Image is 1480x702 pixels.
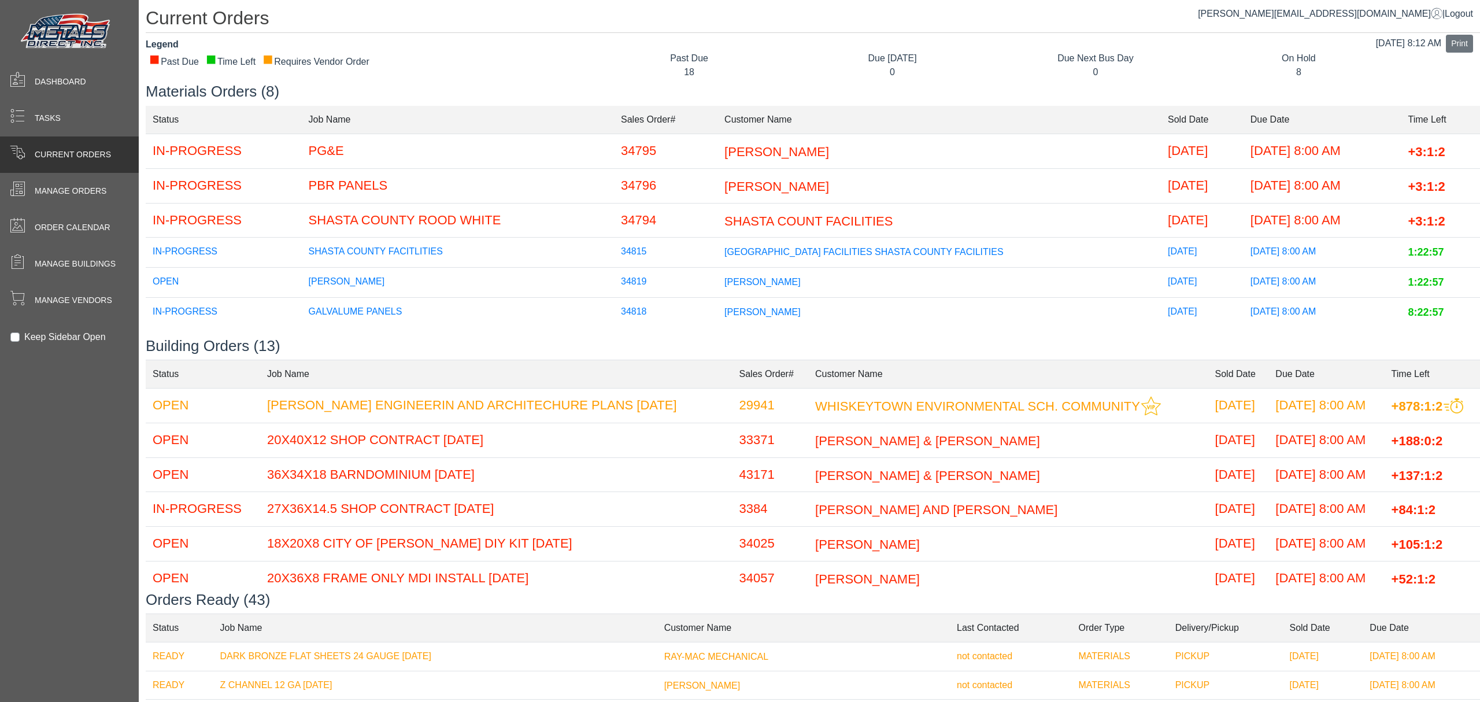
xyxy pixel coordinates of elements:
td: MATERIALS [1071,642,1168,671]
td: [DATE] 8:00 AM [1268,457,1384,492]
span: +137:1:2 [1392,468,1443,482]
td: Last Contacted [950,614,1071,642]
td: [DATE] 8:00 AM [1268,423,1384,457]
strong: Legend [146,39,179,49]
span: +52:1:2 [1392,571,1435,586]
span: [DATE] 8:12 AM [1376,38,1442,48]
td: [DATE] 8:00 AM [1268,388,1384,423]
td: Delivery/Pickup [1168,614,1283,642]
td: Order Type [1071,614,1168,642]
td: [DATE] [1208,457,1269,492]
span: SHASTA COUNT FACILITIES [724,213,893,228]
td: [DATE] 8:00 AM [1244,268,1401,298]
td: 34819 [614,268,717,298]
span: 8:22:57 [1408,306,1444,318]
td: 29941 [732,388,809,423]
div: ■ [262,55,273,63]
td: 43171 [732,457,809,492]
span: [PERSON_NAME] [815,537,920,552]
span: [PERSON_NAME] [724,277,801,287]
span: RAY-MAC MECHANICAL [664,652,768,662]
td: SHASTA COUNTY ROOD WHITE [302,203,614,238]
td: [DATE] [1208,388,1269,423]
button: Print [1446,35,1473,53]
span: [PERSON_NAME] [815,571,920,586]
td: PICKUP [1168,642,1283,671]
span: +105:1:2 [1392,537,1443,552]
div: ■ [149,55,160,63]
td: [DATE] 8:00 AM [1244,298,1401,328]
td: 20X40X12 SHOP CONTRACT [DATE] [260,423,732,457]
span: [PERSON_NAME] & [PERSON_NAME] [815,434,1040,448]
div: Due Next Bus Day [1002,51,1188,65]
td: IN-PROGRESS [146,203,302,238]
span: 1:22:57 [1408,246,1444,258]
td: Job Name [302,105,614,134]
td: [DATE] [1208,527,1269,561]
span: Logout [1445,9,1473,19]
span: +3:1:2 [1408,213,1445,228]
div: 0 [800,65,985,79]
td: OPEN [146,561,260,596]
td: Status [146,105,302,134]
td: Sales Order# [614,105,717,134]
h3: Orders Ready (43) [146,591,1480,609]
td: OPEN [146,388,260,423]
td: Due Date [1244,105,1401,134]
td: [DATE] 8:00 AM [1268,492,1384,527]
span: [PERSON_NAME] [724,145,829,159]
div: On Hold [1206,51,1392,65]
td: Customer Name [717,105,1161,134]
td: Z CHANNEL 12 GA [DATE] [213,671,657,700]
span: Manage Buildings [35,258,116,270]
td: [DATE] [1282,671,1363,700]
td: 36X34X18 BARNDOMINIUM [DATE] [260,457,732,492]
td: 34057 [732,561,809,596]
td: [DATE] 8:00 AM [1244,168,1401,203]
td: [DATE] 8:00 AM [1363,642,1480,671]
td: GALVALUME PANELS [302,298,614,328]
img: This customer should be prioritized [1141,396,1161,416]
span: [PERSON_NAME] [724,307,801,317]
td: [DATE] [1161,298,1244,328]
div: Past Due [149,55,199,69]
span: 1:22:57 [1408,276,1444,288]
td: READY [146,671,213,700]
span: +3:1:2 [1408,145,1445,159]
td: OPEN [146,423,260,457]
img: This order should be prioritized [1444,398,1463,414]
span: +188:0:2 [1392,434,1443,448]
td: 20X36X8 FRAME ONLY MDI INSTALL [DATE] [260,561,732,596]
span: [PERSON_NAME][EMAIL_ADDRESS][DOMAIN_NAME] [1198,9,1442,19]
div: Due [DATE] [800,51,985,65]
img: Metals Direct Inc Logo [17,10,116,53]
div: 0 [1002,65,1188,79]
div: 18 [596,65,782,79]
td: 34025 [732,527,809,561]
span: [PERSON_NAME] [664,680,741,690]
td: Sold Date [1161,105,1244,134]
td: [DATE] [1282,642,1363,671]
span: Manage Vendors [35,294,112,306]
td: PG&E [302,134,614,169]
td: [DATE] [1161,268,1244,298]
td: [DATE] [1208,423,1269,457]
span: [GEOGRAPHIC_DATA] FACILITIES SHASTA COUNTY FACILITIES [724,247,1003,257]
td: [DATE] 8:00 AM [1244,238,1401,268]
td: Job Name [260,360,732,388]
td: Due Date [1268,360,1384,388]
span: WHISKEYTOWN ENVIRONMENTAL SCH. COMMUNITY [815,398,1140,413]
td: [PERSON_NAME] [302,268,614,298]
td: PBR PANELS [302,168,614,203]
td: Status [146,360,260,388]
td: Due Date [1363,614,1480,642]
td: 34818 [614,298,717,328]
h3: Materials Orders (8) [146,83,1480,101]
span: Manage Orders [35,185,106,197]
td: 34795 [614,134,717,169]
td: 33371 [732,423,809,457]
td: 3384 [732,492,809,527]
td: [DATE] [1161,238,1244,268]
td: 34794 [614,203,717,238]
td: Status [146,614,213,642]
